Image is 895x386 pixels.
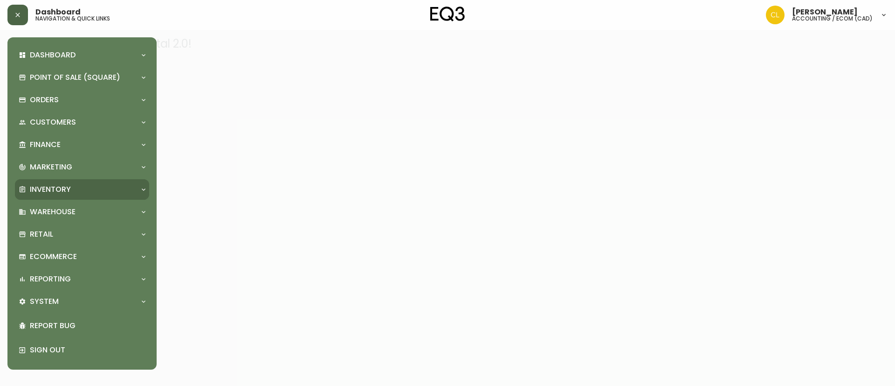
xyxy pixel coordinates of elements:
[15,202,149,222] div: Warehouse
[15,179,149,200] div: Inventory
[30,252,77,262] p: Ecommerce
[30,140,61,150] p: Finance
[15,90,149,110] div: Orders
[15,338,149,362] div: Sign Out
[15,67,149,88] div: Point of Sale (Square)
[15,224,149,245] div: Retail
[792,16,873,21] h5: accounting / ecom (cad)
[30,274,71,284] p: Reporting
[15,269,149,289] div: Reporting
[30,184,71,195] p: Inventory
[15,291,149,312] div: System
[35,16,110,21] h5: navigation & quick links
[15,134,149,155] div: Finance
[15,157,149,177] div: Marketing
[15,45,149,65] div: Dashboard
[15,112,149,133] div: Customers
[30,162,72,172] p: Marketing
[30,50,76,60] p: Dashboard
[30,345,145,355] p: Sign Out
[30,296,59,307] p: System
[30,117,76,127] p: Customers
[30,72,120,83] p: Point of Sale (Square)
[15,314,149,338] div: Report Bug
[30,207,76,217] p: Warehouse
[792,8,858,16] span: [PERSON_NAME]
[30,229,53,239] p: Retail
[30,321,145,331] p: Report Bug
[15,246,149,267] div: Ecommerce
[430,7,465,21] img: logo
[30,95,59,105] p: Orders
[766,6,785,24] img: c8a50d9e0e2261a29cae8bb82ebd33d8
[35,8,81,16] span: Dashboard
